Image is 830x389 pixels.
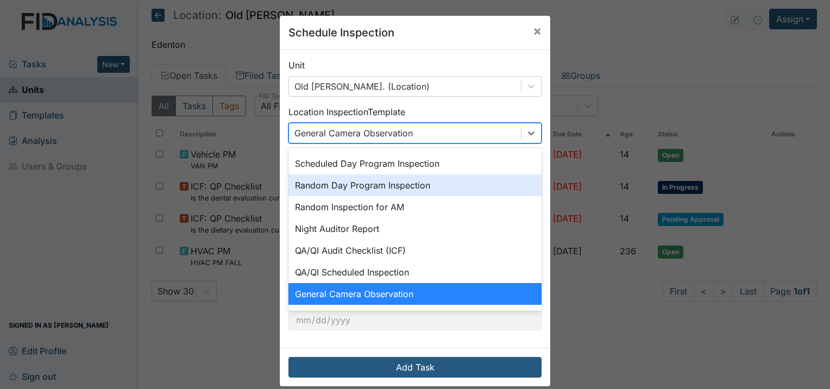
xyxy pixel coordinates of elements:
[288,218,542,240] div: Night Auditor Report
[533,23,542,39] span: ×
[288,105,405,118] label: Location Inspection Template
[288,240,542,261] div: QA/QI Audit Checklist (ICF)
[524,16,550,46] button: Close
[288,153,542,174] div: Scheduled Day Program Inspection
[294,80,430,93] div: Old [PERSON_NAME]. (Location)
[288,357,542,378] button: Add Task
[294,127,413,140] div: General Camera Observation
[288,261,542,283] div: QA/QI Scheduled Inspection
[288,283,542,305] div: General Camera Observation
[288,174,542,196] div: Random Day Program Inspection
[288,196,542,218] div: Random Inspection for AM
[288,24,394,41] h5: Schedule Inspection
[288,59,305,72] label: Unit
